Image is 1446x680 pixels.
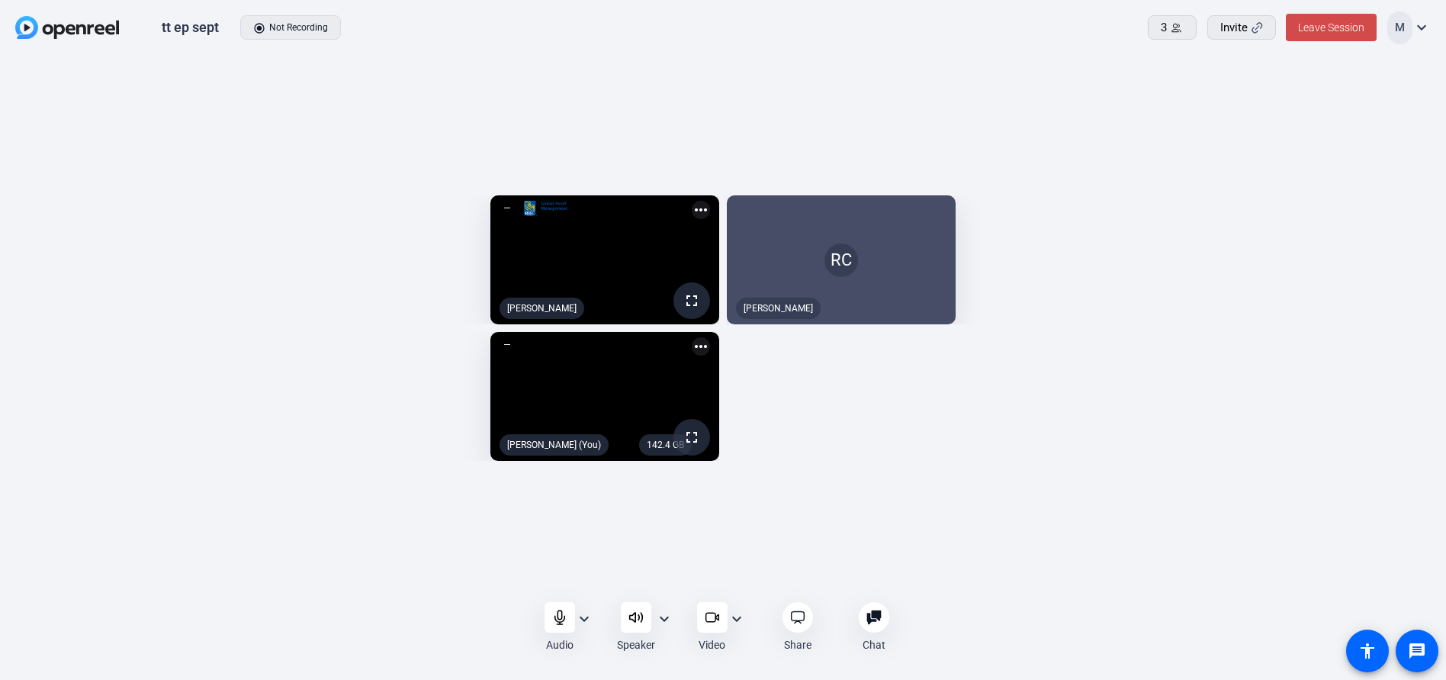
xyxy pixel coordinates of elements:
img: OpenReel logo [15,16,119,39]
button: Invite [1207,15,1276,40]
span: Invite [1220,19,1248,37]
div: [PERSON_NAME] (You) [500,434,609,456]
mat-icon: expand_more [575,610,593,628]
div: [PERSON_NAME] [500,298,584,319]
div: Audio [546,637,574,653]
mat-icon: message [1408,642,1426,660]
mat-icon: more_horiz [692,201,710,219]
div: M [1387,11,1412,44]
mat-icon: fullscreen [683,428,701,446]
div: RC [824,243,858,277]
mat-icon: accessibility [1358,642,1377,660]
button: 3 [1148,15,1197,40]
img: logo [524,201,567,216]
div: Speaker [617,637,655,653]
span: Leave Session [1298,21,1364,34]
mat-icon: more_horiz [692,337,710,356]
mat-icon: expand_more [1412,18,1431,37]
mat-icon: fullscreen [683,292,701,310]
div: 142.4 GB [639,434,692,456]
mat-icon: expand_more [655,610,673,628]
mat-icon: expand_more [728,610,746,628]
div: tt ep sept [162,18,219,37]
span: 3 [1161,19,1167,37]
div: [PERSON_NAME] [736,298,821,319]
div: Share [784,637,811,653]
div: Chat [863,637,885,653]
div: Video [699,637,725,653]
button: Leave Session [1286,14,1377,41]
